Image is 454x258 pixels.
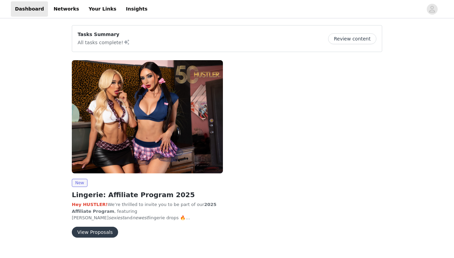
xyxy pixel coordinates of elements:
strong: Hey HUSTLER! [72,202,108,207]
em: newest [132,215,148,220]
p: All tasks complete! [78,38,130,46]
h2: Lingerie: Affiliate Program 2025 [72,190,223,200]
a: Your Links [84,1,120,17]
a: Dashboard [11,1,48,17]
a: View Proposals [72,230,118,235]
span: New [72,179,87,187]
div: avatar [429,4,435,15]
strong: 2025 Affiliate Program [72,202,216,214]
button: View Proposals [72,227,118,238]
p: We’re thrilled to invite you to be part of our , featuring [PERSON_NAME] and lingerie drops 🔥 [72,201,223,221]
button: Review content [328,33,376,44]
a: Insights [122,1,151,17]
a: Networks [49,1,83,17]
img: HUSTLER Hollywood [72,60,223,173]
p: Tasks Summary [78,31,130,38]
em: sexiest [109,215,124,220]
